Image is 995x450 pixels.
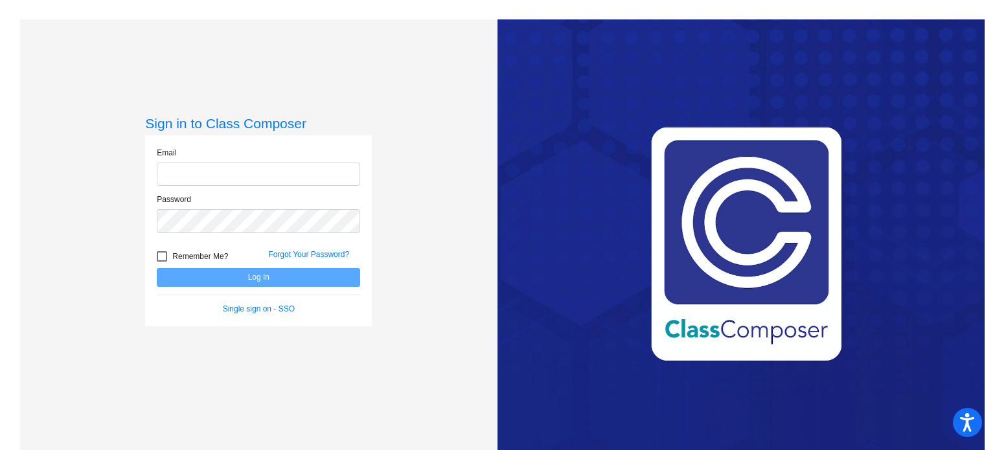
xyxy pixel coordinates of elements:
[157,147,176,159] label: Email
[157,194,191,205] label: Password
[145,115,372,131] h3: Sign in to Class Composer
[157,268,360,287] button: Log In
[268,250,349,259] a: Forgot Your Password?
[172,249,228,264] span: Remember Me?
[223,304,295,313] a: Single sign on - SSO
